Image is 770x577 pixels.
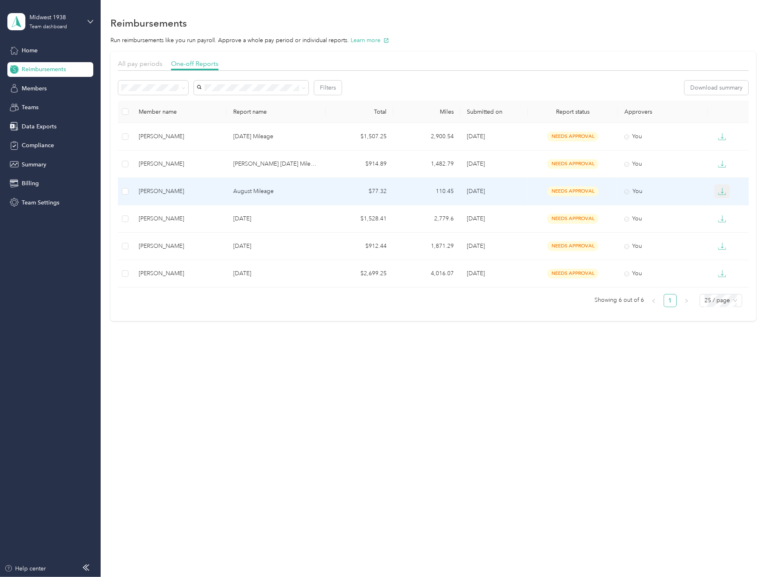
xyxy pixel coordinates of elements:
[705,294,737,307] span: 25 / page
[22,46,38,55] span: Home
[647,294,660,307] li: Previous Page
[547,269,599,278] span: needs approval
[139,108,220,115] div: Member name
[547,132,599,141] span: needs approval
[680,294,693,307] li: Next Page
[351,36,389,45] button: Learn more
[233,187,319,196] p: August Mileage
[110,36,756,45] p: Run reimbursements like you run payroll. Approve a whole pay period or individual reports.
[233,214,319,223] p: [DATE]
[680,294,693,307] button: right
[594,294,644,306] span: Showing 6 out of 6
[618,101,708,123] th: Approvers
[393,233,461,260] td: 1,871.29
[233,132,319,141] p: [DATE] Mileage
[624,159,701,168] div: You
[171,60,218,67] span: One-off Reports
[233,269,319,278] p: [DATE]
[651,299,656,303] span: left
[393,178,461,205] td: 110.45
[22,103,38,112] span: Teams
[326,123,393,150] td: $1,507.25
[22,179,39,188] span: Billing
[467,133,485,140] span: [DATE]
[227,101,326,123] th: Report name
[624,269,701,278] div: You
[624,242,701,251] div: You
[326,260,393,287] td: $2,699.25
[547,186,599,196] span: needs approval
[624,187,701,196] div: You
[700,294,742,307] div: Page Size
[624,214,701,223] div: You
[139,269,220,278] div: [PERSON_NAME]
[326,233,393,260] td: $912.44
[5,564,46,573] button: Help center
[547,241,599,251] span: needs approval
[684,299,689,303] span: right
[29,25,67,29] div: Team dashboard
[332,108,387,115] div: Total
[139,214,220,223] div: [PERSON_NAME]
[29,13,81,22] div: Midwest 1938
[22,141,54,150] span: Compliance
[118,60,162,67] span: All pay periods
[393,205,461,233] td: 2,779.6
[22,160,46,169] span: Summary
[22,65,66,74] span: Reimbursements
[326,150,393,178] td: $914.89
[684,81,748,95] button: Download summary
[22,84,47,93] span: Members
[724,531,770,577] iframe: Everlance-gr Chat Button Frame
[233,159,319,168] p: [PERSON_NAME] [DATE] Mileage
[467,215,485,222] span: [DATE]
[139,132,220,141] div: [PERSON_NAME]
[233,242,319,251] p: [DATE]
[547,159,599,168] span: needs approval
[139,159,220,168] div: [PERSON_NAME]
[534,108,611,115] span: Report status
[624,132,701,141] div: You
[22,198,59,207] span: Team Settings
[664,294,676,307] a: 1
[393,150,461,178] td: 1,482.79
[460,101,528,123] th: Submitted on
[139,187,220,196] div: [PERSON_NAME]
[467,188,485,195] span: [DATE]
[132,101,227,123] th: Member name
[393,260,461,287] td: 4,016.07
[547,214,599,223] span: needs approval
[400,108,454,115] div: Miles
[467,242,485,249] span: [DATE]
[314,81,342,95] button: Filters
[326,205,393,233] td: $1,528.41
[664,294,677,307] li: 1
[467,270,485,277] span: [DATE]
[647,294,660,307] button: left
[110,19,187,27] h1: Reimbursements
[326,178,393,205] td: $77.32
[22,122,56,131] span: Data Exports
[467,160,485,167] span: [DATE]
[139,242,220,251] div: [PERSON_NAME]
[393,123,461,150] td: 2,900.54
